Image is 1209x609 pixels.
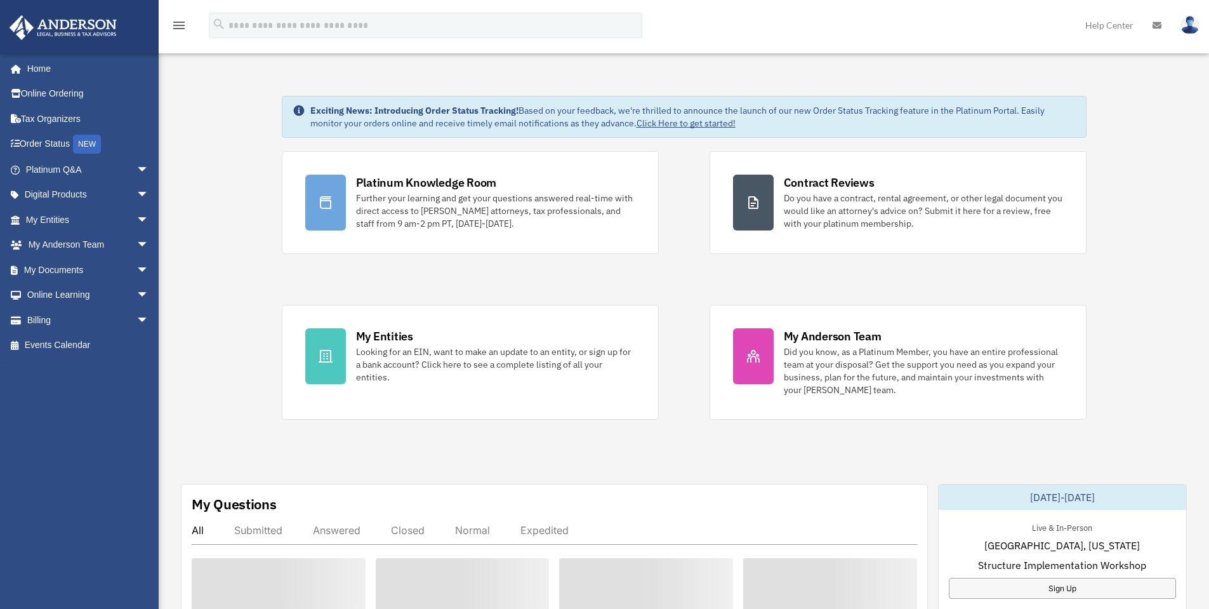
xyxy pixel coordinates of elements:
span: arrow_drop_down [136,207,162,233]
div: Submitted [234,524,282,537]
div: Live & In-Person [1022,520,1102,533]
span: [GEOGRAPHIC_DATA], [US_STATE] [984,538,1140,553]
div: Platinum Knowledge Room [356,175,497,191]
div: Did you know, as a Platinum Member, you have an entire professional team at your disposal? Get th... [784,345,1063,396]
a: My Anderson Teamarrow_drop_down [9,232,168,258]
div: My Anderson Team [784,328,882,344]
a: Online Ordering [9,81,168,107]
span: arrow_drop_down [136,182,162,208]
a: Billingarrow_drop_down [9,307,168,333]
span: arrow_drop_down [136,257,162,283]
div: Do you have a contract, rental agreement, or other legal document you would like an attorney's ad... [784,192,1063,230]
i: menu [171,18,187,33]
span: arrow_drop_down [136,232,162,258]
img: User Pic [1180,16,1199,34]
div: My Questions [192,495,277,514]
a: Platinum Knowledge Room Further your learning and get your questions answered real-time with dire... [282,151,659,254]
div: [DATE]-[DATE] [939,485,1186,510]
a: Online Learningarrow_drop_down [9,283,168,308]
a: My Entitiesarrow_drop_down [9,207,168,232]
a: Click Here to get started! [637,117,736,129]
a: Platinum Q&Aarrow_drop_down [9,157,168,182]
span: arrow_drop_down [136,283,162,309]
img: Anderson Advisors Platinum Portal [6,15,121,40]
div: Based on your feedback, we're thrilled to announce the launch of our new Order Status Tracking fe... [310,104,1076,130]
a: Order StatusNEW [9,131,168,157]
a: My Documentsarrow_drop_down [9,257,168,283]
a: Contract Reviews Do you have a contract, rental agreement, or other legal document you would like... [710,151,1087,254]
div: Closed [391,524,425,537]
div: My Entities [356,328,413,344]
div: All [192,524,204,537]
a: Tax Organizers [9,106,168,131]
div: Normal [455,524,490,537]
a: My Entities Looking for an EIN, want to make an update to an entity, or sign up for a bank accoun... [282,305,659,420]
a: My Anderson Team Did you know, as a Platinum Member, you have an entire professional team at your... [710,305,1087,420]
strong: Exciting News: Introducing Order Status Tracking! [310,105,519,116]
i: search [212,17,226,31]
div: Expedited [520,524,569,537]
a: menu [171,22,187,33]
a: Sign Up [949,578,1176,599]
div: NEW [73,135,101,154]
a: Events Calendar [9,333,168,358]
span: arrow_drop_down [136,307,162,333]
a: Digital Productsarrow_drop_down [9,182,168,208]
div: Further your learning and get your questions answered real-time with direct access to [PERSON_NAM... [356,192,635,230]
div: Looking for an EIN, want to make an update to an entity, or sign up for a bank account? Click her... [356,345,635,384]
div: Answered [313,524,360,537]
span: arrow_drop_down [136,157,162,183]
a: Home [9,56,162,81]
span: Structure Implementation Workshop [978,558,1146,573]
div: Contract Reviews [784,175,875,191]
